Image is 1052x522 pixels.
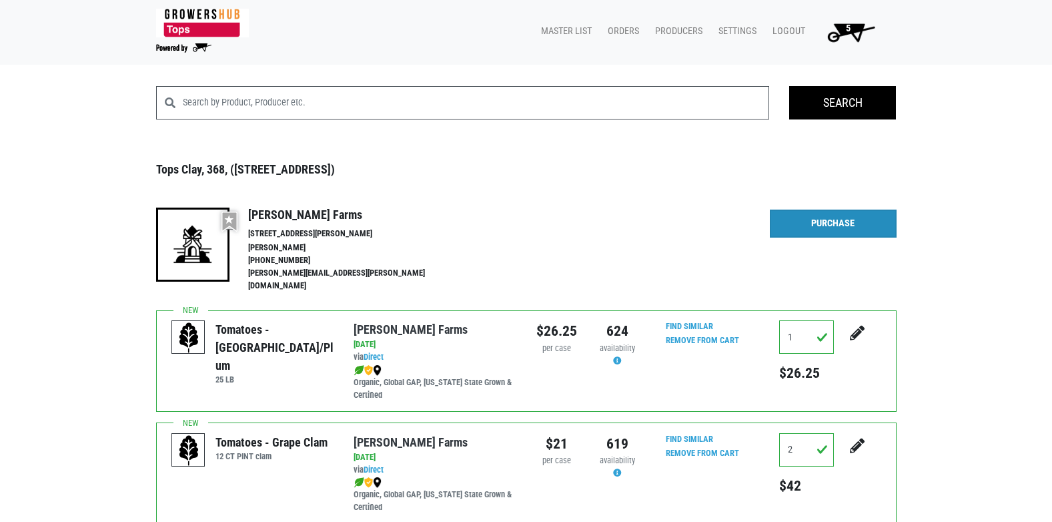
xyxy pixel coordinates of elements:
[156,162,897,177] h3: Tops Clay, 368, ([STREET_ADDRESS])
[373,365,382,376] img: map_marker-0e94453035b3232a4d21701695807de9.png
[666,434,713,444] a: Find Similar
[354,477,364,488] img: leaf-e5c59151409436ccce96b2ca1b28e03c.png
[248,254,454,267] li: [PHONE_NUMBER]
[666,321,713,331] a: Find Similar
[354,464,516,477] div: via
[373,477,382,488] img: map_marker-0e94453035b3232a4d21701695807de9.png
[536,455,577,467] div: per case
[354,322,468,336] a: [PERSON_NAME] Farms
[779,320,834,354] input: Qty
[354,451,516,464] div: [DATE]
[762,19,811,44] a: Logout
[364,477,373,488] img: safety-e55c860ca8c00a9c171001a62a92dabd.png
[789,86,896,119] input: Search
[183,86,770,119] input: Search by Product, Producer etc.
[779,364,834,382] h5: $26.25
[354,338,516,351] div: [DATE]
[597,19,644,44] a: Orders
[708,19,762,44] a: Settings
[172,434,205,467] img: placeholder-variety-43d6402dacf2d531de610a020419775a.svg
[364,365,373,376] img: safety-e55c860ca8c00a9c171001a62a92dabd.png
[172,321,205,354] img: placeholder-variety-43d6402dacf2d531de610a020419775a.svg
[156,208,229,281] img: 19-7441ae2ccb79c876ff41c34f3bd0da69.png
[779,433,834,467] input: Qty
[354,364,516,402] div: Organic, Global GAP, [US_STATE] State Grown & Certified
[597,433,638,455] div: 619
[536,320,577,342] div: $26.25
[600,455,635,465] span: availability
[770,210,897,238] a: Purchase
[248,208,454,222] h4: [PERSON_NAME] Farms
[658,333,747,348] input: Remove From Cart
[215,320,334,374] div: Tomatoes - [GEOGRAPHIC_DATA]/Plum
[600,343,635,353] span: availability
[536,342,577,355] div: per case
[215,451,328,461] h6: 12 CT PINT clam
[779,477,834,495] h5: $42
[846,23,851,34] span: 5
[354,476,516,514] div: Organic, Global GAP, [US_STATE] State Grown & Certified
[644,19,708,44] a: Producers
[156,43,211,53] img: Powered by Big Wheelbarrow
[821,19,881,45] img: Cart
[536,433,577,455] div: $21
[364,352,384,362] a: Direct
[530,19,597,44] a: Master List
[364,465,384,475] a: Direct
[215,433,328,451] div: Tomatoes - Grape Clam
[354,365,364,376] img: leaf-e5c59151409436ccce96b2ca1b28e03c.png
[215,374,334,384] h6: 25 LB
[597,320,638,342] div: 624
[248,228,454,240] li: [STREET_ADDRESS][PERSON_NAME]
[248,242,454,254] li: [PERSON_NAME]
[658,446,747,461] input: Remove From Cart
[248,267,454,292] li: [PERSON_NAME][EMAIL_ADDRESS][PERSON_NAME][DOMAIN_NAME]
[156,9,249,37] img: 279edf242af8f9d49a69d9d2afa010fb.png
[354,435,468,449] a: [PERSON_NAME] Farms
[354,351,516,364] div: via
[811,19,886,45] a: 5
